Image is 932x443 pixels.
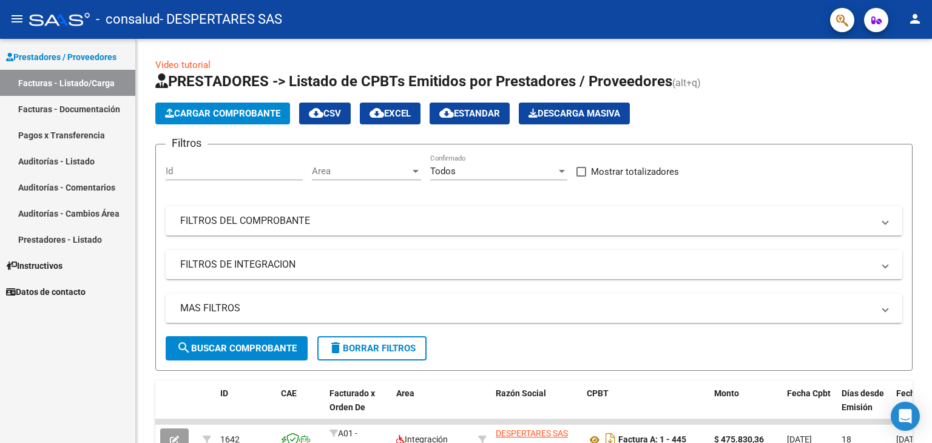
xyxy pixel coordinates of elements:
[6,50,116,64] span: Prestadores / Proveedores
[439,106,454,120] mat-icon: cloud_download
[177,340,191,355] mat-icon: search
[587,388,609,398] span: CPBT
[714,388,739,398] span: Monto
[166,336,308,360] button: Buscar Comprobante
[215,380,276,434] datatable-header-cell: ID
[709,380,782,434] datatable-header-cell: Monto
[166,206,902,235] mat-expansion-panel-header: FILTROS DEL COMPROBANTE
[180,258,873,271] mat-panel-title: FILTROS DE INTEGRACION
[328,343,416,354] span: Borrar Filtros
[430,103,510,124] button: Estandar
[6,259,62,272] span: Instructivos
[309,108,341,119] span: CSV
[155,103,290,124] button: Cargar Comprobante
[96,6,160,33] span: - consalud
[908,12,922,26] mat-icon: person
[166,135,208,152] h3: Filtros
[312,166,410,177] span: Area
[391,380,473,434] datatable-header-cell: Area
[360,103,420,124] button: EXCEL
[166,250,902,279] mat-expansion-panel-header: FILTROS DE INTEGRACION
[160,6,282,33] span: - DESPERTARES SAS
[519,103,630,124] button: Descarga Masiva
[496,388,546,398] span: Razón Social
[155,59,211,70] a: Video tutorial
[180,302,873,315] mat-panel-title: MAS FILTROS
[166,294,902,323] mat-expansion-panel-header: MAS FILTROS
[891,402,920,431] div: Open Intercom Messenger
[325,380,391,434] datatable-header-cell: Facturado x Orden De
[837,380,891,434] datatable-header-cell: Días desde Emisión
[6,285,86,299] span: Datos de contacto
[672,77,701,89] span: (alt+q)
[317,336,427,360] button: Borrar Filtros
[582,380,709,434] datatable-header-cell: CPBT
[782,380,837,434] datatable-header-cell: Fecha Cpbt
[370,108,411,119] span: EXCEL
[491,380,582,434] datatable-header-cell: Razón Social
[842,388,884,412] span: Días desde Emisión
[329,388,375,412] span: Facturado x Orden De
[328,340,343,355] mat-icon: delete
[496,428,568,438] span: DESPERTARES SAS
[177,343,297,354] span: Buscar Comprobante
[220,388,228,398] span: ID
[299,103,351,124] button: CSV
[165,108,280,119] span: Cargar Comprobante
[309,106,323,120] mat-icon: cloud_download
[155,73,672,90] span: PRESTADORES -> Listado de CPBTs Emitidos por Prestadores / Proveedores
[591,164,679,179] span: Mostrar totalizadores
[370,106,384,120] mat-icon: cloud_download
[787,388,831,398] span: Fecha Cpbt
[528,108,620,119] span: Descarga Masiva
[896,388,930,412] span: Fecha Recibido
[180,214,873,228] mat-panel-title: FILTROS DEL COMPROBANTE
[430,166,456,177] span: Todos
[281,388,297,398] span: CAE
[519,103,630,124] app-download-masive: Descarga masiva de comprobantes (adjuntos)
[276,380,325,434] datatable-header-cell: CAE
[396,388,414,398] span: Area
[10,12,24,26] mat-icon: menu
[439,108,500,119] span: Estandar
